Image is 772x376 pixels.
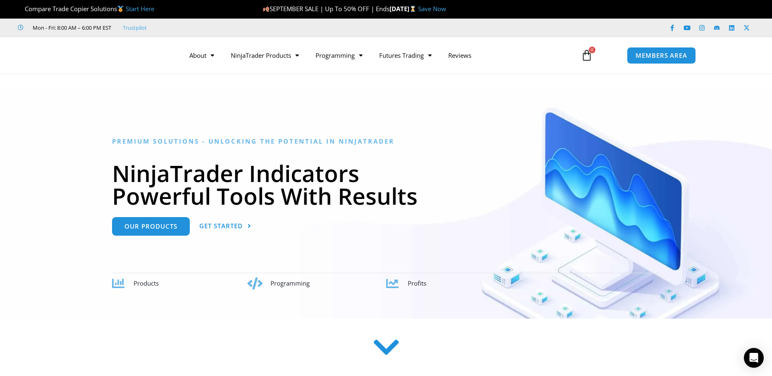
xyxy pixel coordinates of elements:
[408,279,426,287] span: Profits
[112,217,190,236] a: Our Products
[307,46,371,65] a: Programming
[569,43,605,67] a: 0
[112,137,660,145] h6: Premium Solutions - Unlocking the Potential in NinjaTrader
[627,47,696,64] a: MEMBERS AREA
[418,5,446,13] a: Save Now
[440,46,480,65] a: Reviews
[134,279,159,287] span: Products
[270,279,310,287] span: Programming
[123,23,147,33] a: Trustpilot
[263,5,390,13] span: SEPTEMBER SALE | Up To 50% OFF | Ends
[199,217,251,236] a: Get Started
[371,46,440,65] a: Futures Trading
[589,47,595,53] span: 0
[636,52,687,59] span: MEMBERS AREA
[181,46,222,65] a: About
[222,46,307,65] a: NinjaTrader Products
[18,6,24,12] img: 🏆
[18,5,154,13] span: Compare Trade Copier Solutions
[263,6,269,12] img: 🍂
[410,6,416,12] img: ⌛
[744,348,764,368] div: Open Intercom Messenger
[31,23,111,33] span: Mon - Fri: 8:00 AM – 6:00 PM EST
[390,5,418,13] strong: [DATE]
[76,40,165,70] img: LogoAI | Affordable Indicators – NinjaTrader
[199,223,243,229] span: Get Started
[117,6,124,12] img: 🥇
[124,223,177,229] span: Our Products
[112,162,660,207] h1: NinjaTrader Indicators Powerful Tools With Results
[126,5,154,13] a: Start Here
[181,46,571,65] nav: Menu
